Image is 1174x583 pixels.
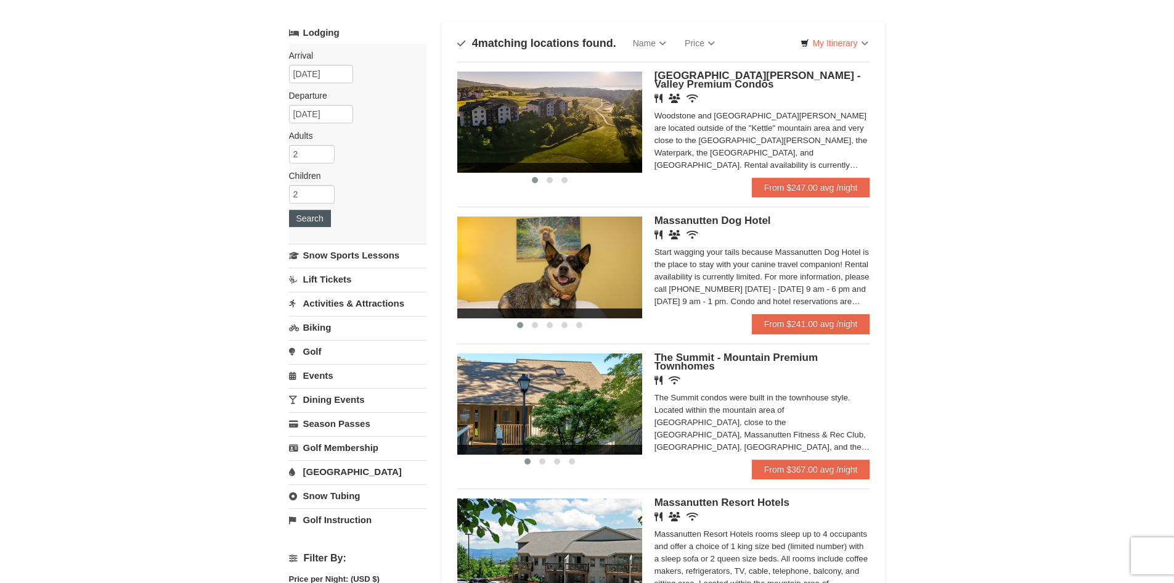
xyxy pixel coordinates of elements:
[793,34,876,52] a: My Itinerary
[654,392,870,453] div: The Summit condos were built in the townhouse style. Located within the mountain area of [GEOGRAP...
[687,230,698,239] i: Wireless Internet (free)
[654,497,789,508] span: Massanutten Resort Hotels
[289,22,426,44] a: Lodging
[289,89,417,102] label: Departure
[289,553,426,564] h4: Filter By:
[289,210,331,227] button: Search
[654,246,870,308] div: Start wagging your tails because Massanutten Dog Hotel is the place to stay with your canine trav...
[289,49,417,62] label: Arrival
[289,340,426,363] a: Golf
[669,376,680,385] i: Wireless Internet (free)
[457,37,616,49] h4: matching locations found.
[289,130,417,142] label: Adults
[687,512,698,521] i: Wireless Internet (free)
[289,388,426,411] a: Dining Events
[289,170,417,182] label: Children
[289,484,426,507] a: Snow Tubing
[675,31,724,56] a: Price
[289,412,426,435] a: Season Passes
[472,37,478,49] span: 4
[289,316,426,339] a: Biking
[654,352,818,372] span: The Summit - Mountain Premium Townhomes
[289,268,426,291] a: Lift Tickets
[654,230,662,239] i: Restaurant
[687,94,698,103] i: Wireless Internet (free)
[289,364,426,387] a: Events
[289,508,426,531] a: Golf Instruction
[669,94,680,103] i: Banquet Facilities
[669,230,680,239] i: Banquet Facilities
[289,244,426,267] a: Snow Sports Lessons
[289,460,426,483] a: [GEOGRAPHIC_DATA]
[654,512,662,521] i: Restaurant
[654,94,662,103] i: Restaurant
[752,178,870,197] a: From $247.00 avg /night
[624,31,675,56] a: Name
[752,460,870,479] a: From $367.00 avg /night
[654,376,662,385] i: Restaurant
[752,314,870,334] a: From $241.00 avg /night
[654,110,870,172] div: Woodstone and [GEOGRAPHIC_DATA][PERSON_NAME] are located outside of the "Kettle" mountain area an...
[289,292,426,315] a: Activities & Attractions
[289,436,426,459] a: Golf Membership
[654,215,771,226] span: Massanutten Dog Hotel
[654,70,861,90] span: [GEOGRAPHIC_DATA][PERSON_NAME] - Valley Premium Condos
[669,512,680,521] i: Banquet Facilities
